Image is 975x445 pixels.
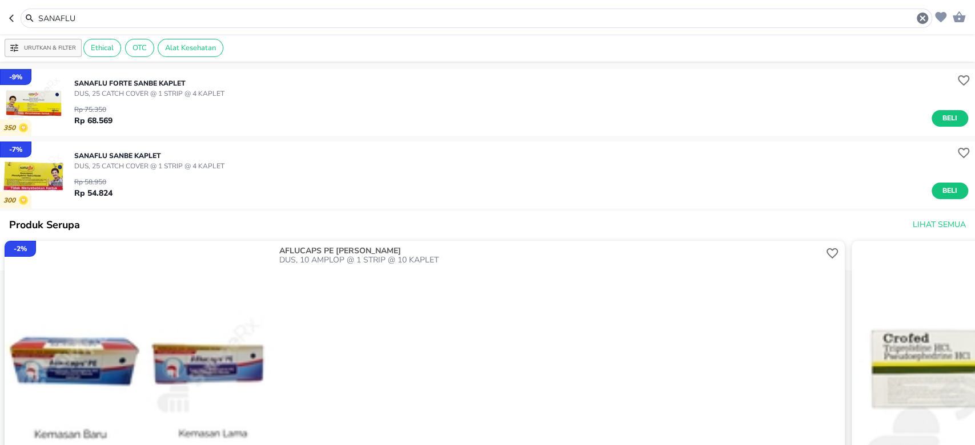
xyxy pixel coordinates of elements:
[74,88,224,99] p: DUS, 25 CATCH COVER @ 1 STRIP @ 4 KAPLET
[9,72,22,82] p: - 9 %
[940,112,960,124] span: Beli
[5,39,82,57] button: Urutkan & Filter
[74,177,113,187] p: Rp 58.950
[74,115,113,127] p: Rp 68.569
[940,185,960,197] span: Beli
[932,110,968,127] button: Beli
[279,256,823,265] p: DUS, 10 AMPLOP @ 1 STRIP @ 10 KAPLET
[74,161,224,171] p: DUS, 25 CATCH COVER @ 1 STRIP @ 4 KAPLET
[3,124,19,132] p: 350
[74,78,224,88] p: SANAFLU FORTE Sanbe KAPLET
[913,218,966,232] span: Lihat Semua
[125,39,154,57] div: OTC
[84,43,121,53] span: Ethical
[908,215,968,236] button: Lihat Semua
[279,246,821,256] p: AFLUCAPS PE [PERSON_NAME]
[3,196,19,205] p: 300
[74,187,113,199] p: Rp 54.824
[14,244,27,254] p: - 2 %
[74,151,224,161] p: SANAFLU Sanbe KAPLET
[9,144,22,155] p: - 7 %
[24,44,76,52] p: Urutkan & Filter
[37,13,916,25] input: Cari 4000+ produk di sini
[932,183,968,199] button: Beli
[83,39,121,57] div: Ethical
[158,43,223,53] span: Alat Kesehatan
[158,39,223,57] div: Alat Kesehatan
[126,43,154,53] span: OTC
[74,104,113,115] p: Rp 75.350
